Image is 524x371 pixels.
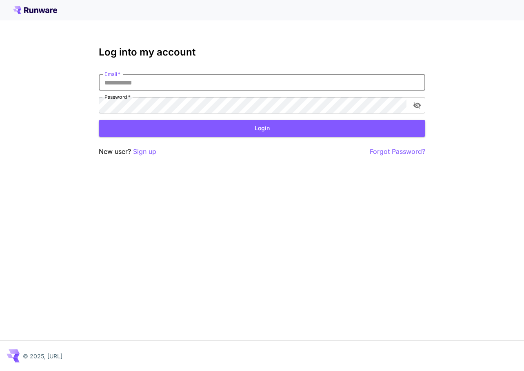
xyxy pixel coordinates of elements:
label: Email [104,71,120,78]
p: New user? [99,147,156,157]
button: toggle password visibility [410,98,424,113]
label: Password [104,93,131,100]
button: Sign up [133,147,156,157]
h3: Log into my account [99,47,425,58]
p: © 2025, [URL] [23,352,62,360]
button: Forgot Password? [370,147,425,157]
button: Login [99,120,425,137]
